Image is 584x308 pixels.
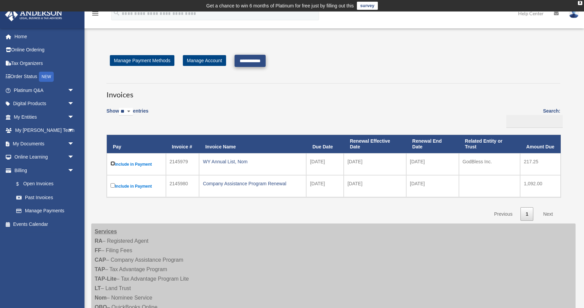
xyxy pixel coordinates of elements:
strong: FF [95,247,101,253]
a: menu [91,12,99,18]
a: My Documentsarrow_drop_down [5,137,84,150]
strong: CAP [95,257,106,263]
label: Include in Payment [111,182,162,190]
a: Next [538,207,558,221]
a: Past Invoices [9,191,81,204]
strong: Nom [95,295,107,301]
strong: RA [95,238,102,244]
th: Invoice #: activate to sort column ascending [166,135,199,153]
a: Manage Payments [9,204,81,218]
label: Show entries [106,107,148,122]
a: Events Calendar [5,217,84,231]
a: Previous [489,207,517,221]
td: [DATE] [344,175,406,197]
td: [DATE] [406,175,459,197]
a: Tax Organizers [5,56,84,70]
select: Showentries [119,108,133,116]
a: My Entitiesarrow_drop_down [5,110,84,124]
a: My [PERSON_NAME] Teamarrow_drop_down [5,124,84,137]
a: Manage Account [183,55,226,66]
i: search [113,9,120,17]
a: Billingarrow_drop_down [5,164,81,177]
td: [DATE] [344,153,406,175]
th: Due Date: activate to sort column ascending [306,135,344,153]
a: Order StatusNEW [5,70,84,84]
a: survey [357,2,378,10]
span: arrow_drop_down [68,164,81,177]
a: Digital Productsarrow_drop_down [5,97,84,111]
span: arrow_drop_down [68,97,81,111]
span: arrow_drop_down [68,110,81,124]
a: Manage Payment Methods [110,55,174,66]
span: $ [20,180,23,188]
label: Search: [504,107,560,128]
td: [DATE] [306,153,344,175]
strong: TAP [95,266,105,272]
label: Include in Payment [111,160,162,168]
th: Invoice Name: activate to sort column ascending [199,135,306,153]
strong: TAP-Lite [95,276,117,282]
th: Pay: activate to sort column descending [107,135,166,153]
td: [DATE] [306,175,344,197]
a: Online Learningarrow_drop_down [5,150,84,164]
div: WY Annual List, Nom [203,157,302,166]
input: Include in Payment [111,183,115,188]
span: arrow_drop_down [68,150,81,164]
span: arrow_drop_down [68,84,81,97]
img: User Pic [569,8,579,18]
h3: Invoices [106,83,560,100]
th: Amount Due: activate to sort column ascending [520,135,561,153]
div: close [578,1,582,5]
a: Home [5,30,84,43]
input: Search: [506,115,563,128]
input: Include in Payment [111,161,115,166]
th: Renewal Effective Date: activate to sort column ascending [344,135,406,153]
span: arrow_drop_down [68,137,81,151]
a: 1 [520,207,533,221]
th: Related Entity or Trust: activate to sort column ascending [459,135,520,153]
strong: LT [95,285,101,291]
td: 2145979 [166,153,199,175]
span: arrow_drop_down [68,124,81,138]
a: $Open Invoices [9,177,78,191]
strong: Services [95,229,117,234]
th: Renewal End Date: activate to sort column ascending [406,135,459,153]
td: 2145980 [166,175,199,197]
div: Company Assistance Program Renewal [203,179,302,188]
a: Online Ordering [5,43,84,57]
td: 217.25 [520,153,561,175]
div: NEW [39,72,54,82]
div: Get a chance to win 6 months of Platinum for free just by filling out this [206,2,354,10]
td: GodBless Inc. [459,153,520,175]
a: Platinum Q&Aarrow_drop_down [5,84,84,97]
td: [DATE] [406,153,459,175]
img: Anderson Advisors Platinum Portal [3,8,64,21]
i: menu [91,9,99,18]
td: 1,092.00 [520,175,561,197]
